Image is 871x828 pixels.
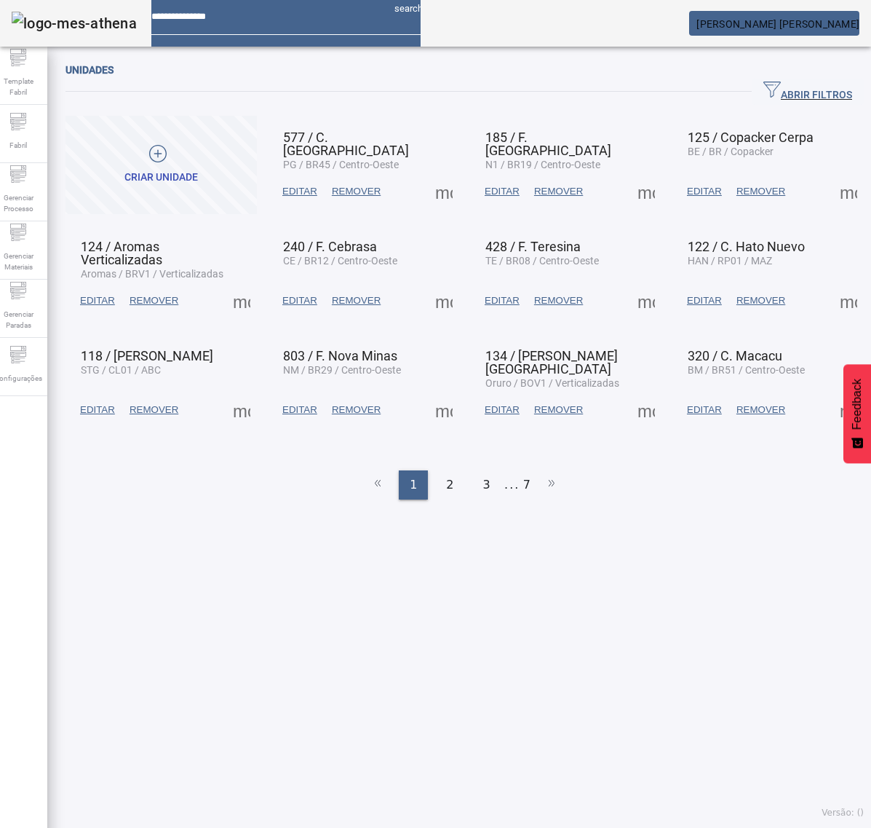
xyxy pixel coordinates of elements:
span: REMOVER [332,293,381,308]
span: EDITAR [687,293,722,308]
span: CE / BR12 / Centro-Oeste [283,255,397,267]
button: Mais [633,178,659,205]
span: Feedback [851,379,864,430]
button: REMOVER [325,288,388,314]
div: Criar unidade [124,170,198,185]
span: REMOVER [332,403,381,417]
button: Mais [228,397,255,423]
span: EDITAR [485,403,520,417]
li: ... [505,470,520,500]
button: Mais [835,178,862,205]
button: REMOVER [527,397,590,423]
button: EDITAR [477,397,527,423]
span: Unidades [65,64,114,76]
span: 122 / C. Hato Nuevo [688,239,805,254]
button: Mais [431,288,457,314]
button: EDITAR [477,178,527,205]
span: ABRIR FILTROS [763,81,852,103]
span: NM / BR29 / Centro-Oeste [283,364,401,376]
span: EDITAR [485,184,520,199]
span: REMOVER [534,184,583,199]
span: 428 / F. Teresina [485,239,581,254]
span: STG / CL01 / ABC [81,364,161,376]
span: REMOVER [534,403,583,417]
button: Mais [633,288,659,314]
span: EDITAR [282,403,317,417]
span: 125 / Copacker Cerpa [688,130,814,145]
button: EDITAR [680,397,729,423]
button: EDITAR [275,288,325,314]
span: 240 / F. Cebrasa [283,239,377,254]
button: EDITAR [275,178,325,205]
span: EDITAR [80,293,115,308]
span: HAN / RP01 / MAZ [688,255,772,267]
button: EDITAR [477,288,527,314]
button: REMOVER [122,288,186,314]
span: EDITAR [687,184,722,199]
span: Fabril [5,135,31,155]
span: EDITAR [80,403,115,417]
button: REMOVER [527,288,590,314]
span: REMOVER [736,403,785,417]
span: 3 [483,476,490,494]
span: 803 / F. Nova Minas [283,348,397,363]
span: BM / BR51 / Centro-Oeste [688,364,805,376]
span: [PERSON_NAME] [PERSON_NAME] [696,18,859,30]
button: Mais [835,288,862,314]
button: Feedback - Mostrar pesquisa [843,364,871,463]
button: REMOVER [729,178,792,205]
span: EDITAR [282,293,317,308]
button: ABRIR FILTROS [752,79,864,105]
button: Mais [633,397,659,423]
span: EDITAR [282,184,317,199]
button: REMOVER [122,397,186,423]
button: EDITAR [680,288,729,314]
button: Mais [431,397,457,423]
span: 185 / F. [GEOGRAPHIC_DATA] [485,130,611,158]
span: TE / BR08 / Centro-Oeste [485,255,599,267]
button: Criar unidade [65,116,257,214]
span: REMOVER [736,184,785,199]
button: Mais [228,288,255,314]
span: 118 / [PERSON_NAME] [81,348,213,363]
span: 320 / C. Macacu [688,348,782,363]
span: 577 / C. [GEOGRAPHIC_DATA] [283,130,409,158]
button: EDITAR [680,178,729,205]
span: 134 / [PERSON_NAME] [GEOGRAPHIC_DATA] [485,348,618,376]
button: REMOVER [527,178,590,205]
button: REMOVER [325,178,388,205]
button: EDITAR [73,397,122,423]
span: REMOVER [130,403,178,417]
button: REMOVER [729,288,792,314]
button: EDITAR [275,397,325,423]
li: 7 [523,470,530,500]
img: logo-mes-athena [12,12,137,35]
span: REMOVER [332,184,381,199]
span: 124 / Aromas Verticalizadas [81,239,162,267]
span: 2 [446,476,453,494]
button: EDITAR [73,288,122,314]
span: REMOVER [130,293,178,308]
button: REMOVER [325,397,388,423]
button: Mais [431,178,457,205]
span: BE / BR / Copacker [688,146,773,157]
span: EDITAR [485,293,520,308]
span: Versão: () [822,808,864,818]
button: Mais [835,397,862,423]
span: REMOVER [534,293,583,308]
span: REMOVER [736,293,785,308]
span: EDITAR [687,403,722,417]
button: REMOVER [729,397,792,423]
